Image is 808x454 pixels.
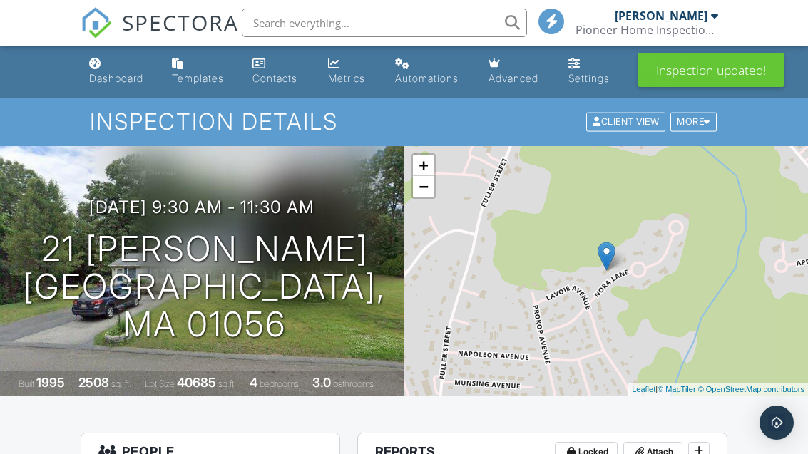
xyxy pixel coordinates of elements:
[413,176,434,197] a: Zoom out
[568,72,610,84] div: Settings
[698,385,804,393] a: © OpenStreetMap contributors
[247,51,311,92] a: Contacts
[628,383,808,396] div: |
[760,406,794,440] div: Open Intercom Messenger
[563,51,623,92] a: Settings
[634,51,725,92] a: Support Center
[89,72,143,84] div: Dashboard
[89,197,314,217] h3: [DATE] 9:30 am - 11:30 am
[638,53,784,87] div: Inspection updated!
[172,72,224,84] div: Templates
[312,375,331,390] div: 3.0
[122,7,239,37] span: SPECTORA
[36,375,65,390] div: 1995
[576,23,718,37] div: Pioneer Home Inspection Services LLC
[489,72,538,84] div: Advanced
[413,155,434,176] a: Zoom in
[19,378,34,389] span: Built
[111,378,131,389] span: sq. ft.
[395,72,459,84] div: Automations
[333,378,374,389] span: bathrooms
[250,375,257,390] div: 4
[242,9,527,37] input: Search everything...
[615,9,707,23] div: [PERSON_NAME]
[483,51,551,92] a: Advanced
[23,230,386,343] h1: 21 [PERSON_NAME] [GEOGRAPHIC_DATA], MA 01056
[81,7,112,38] img: The Best Home Inspection Software - Spectora
[166,51,235,92] a: Templates
[322,51,378,92] a: Metrics
[585,115,669,126] a: Client View
[90,109,718,134] h1: Inspection Details
[670,113,717,132] div: More
[260,378,299,389] span: bedrooms
[389,51,471,92] a: Automations (Basic)
[632,385,655,393] a: Leaflet
[586,113,665,132] div: Client View
[83,51,155,92] a: Dashboard
[78,375,109,390] div: 2508
[252,72,297,84] div: Contacts
[177,375,216,390] div: 40685
[145,378,175,389] span: Lot Size
[658,385,696,393] a: © MapTiler
[81,19,239,49] a: SPECTORA
[328,72,365,84] div: Metrics
[218,378,236,389] span: sq.ft.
